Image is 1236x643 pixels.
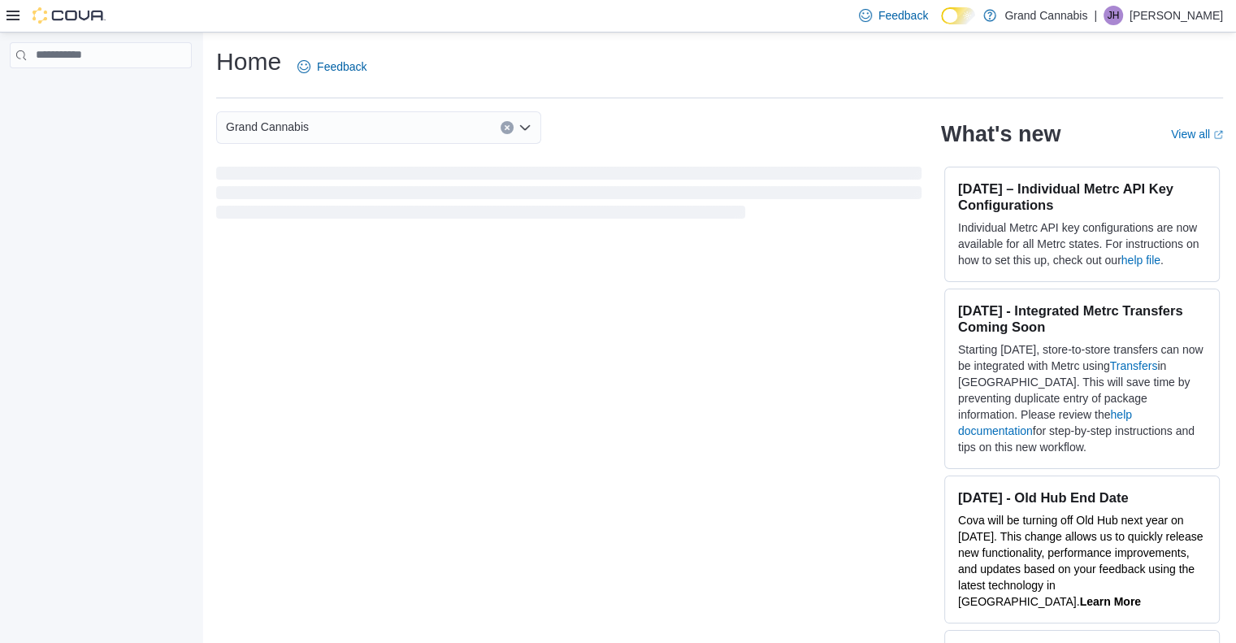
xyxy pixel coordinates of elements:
[317,59,366,75] span: Feedback
[958,180,1206,213] h3: [DATE] – Individual Metrc API Key Configurations
[1004,6,1087,25] p: Grand Cannabis
[1110,359,1158,372] a: Transfers
[1079,595,1140,608] a: Learn More
[291,50,373,83] a: Feedback
[941,121,1060,147] h2: What's new
[226,117,309,137] span: Grand Cannabis
[1130,6,1223,25] p: [PERSON_NAME]
[518,121,531,134] button: Open list of options
[1121,254,1160,267] a: help file
[10,72,192,111] nav: Complex example
[216,170,922,222] span: Loading
[1094,6,1097,25] p: |
[1213,130,1223,140] svg: External link
[958,341,1206,455] p: Starting [DATE], store-to-store transfers can now be integrated with Metrc using in [GEOGRAPHIC_D...
[958,219,1206,268] p: Individual Metrc API key configurations are now available for all Metrc states. For instructions ...
[216,46,281,78] h1: Home
[1104,6,1123,25] div: Jack Huitema
[1171,128,1223,141] a: View allExternal link
[958,408,1132,437] a: help documentation
[958,514,1203,608] span: Cova will be turning off Old Hub next year on [DATE]. This change allows us to quickly release ne...
[501,121,514,134] button: Clear input
[941,7,975,24] input: Dark Mode
[1108,6,1120,25] span: JH
[958,489,1206,506] h3: [DATE] - Old Hub End Date
[878,7,928,24] span: Feedback
[941,24,942,25] span: Dark Mode
[958,302,1206,335] h3: [DATE] - Integrated Metrc Transfers Coming Soon
[33,7,106,24] img: Cova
